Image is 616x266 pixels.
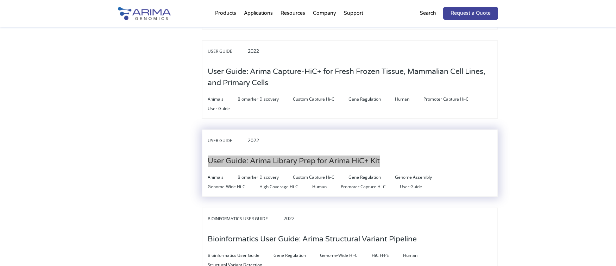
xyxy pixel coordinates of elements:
[208,47,246,56] span: User Guide
[238,95,293,103] span: Biomarker Discovery
[208,228,417,250] h3: Bioinformatics User Guide: Arima Structural Variant Pipeline
[208,215,282,223] span: Bioinformatics User Guide
[118,7,171,20] img: Arima-Genomics-logo
[208,150,380,172] h3: User Guide: Arima Library Prep for Arima HiC+ Kit
[312,183,341,191] span: Human
[293,173,348,182] span: Custom Capture Hi-C
[208,95,238,103] span: Animals
[348,173,395,182] span: Gene Regulation
[208,183,259,191] span: Genome-Wide Hi-C
[400,183,436,191] span: User Guide
[208,61,492,94] h3: User Guide: Arima Capture-HiC+ for Fresh Frozen Tissue, Mammalian Cell Lines, and Primary Cells
[208,79,492,87] a: User Guide: Arima Capture-HiC+ for Fresh Frozen Tissue, Mammalian Cell Lines, and Primary Cells
[320,251,372,260] span: Genome-Wide Hi-C
[259,183,312,191] span: High Coverage Hi-C
[208,173,238,182] span: Animals
[248,47,259,54] span: 2022
[348,95,395,103] span: Gene Regulation
[423,95,483,103] span: Promoter Capture Hi-C
[443,7,498,20] a: Request a Quote
[395,173,446,182] span: Genome Assembly
[208,235,417,243] a: Bioinformatics User Guide: Arima Structural Variant Pipeline
[341,183,400,191] span: Promoter Capture Hi-C
[283,215,295,222] span: 2022
[420,9,436,18] p: Search
[248,137,259,144] span: 2022
[372,251,403,260] span: HiC FFPE
[293,95,348,103] span: Custom Capture Hi-C
[208,157,380,165] a: User Guide: Arima Library Prep for Arima HiC+ Kit
[208,251,274,260] span: Bioinformatics User Guide
[274,251,320,260] span: Gene Regulation
[238,173,293,182] span: Biomarker Discovery
[395,95,423,103] span: Human
[208,104,244,113] span: User Guide
[208,137,246,145] span: User Guide
[403,251,432,260] span: Human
